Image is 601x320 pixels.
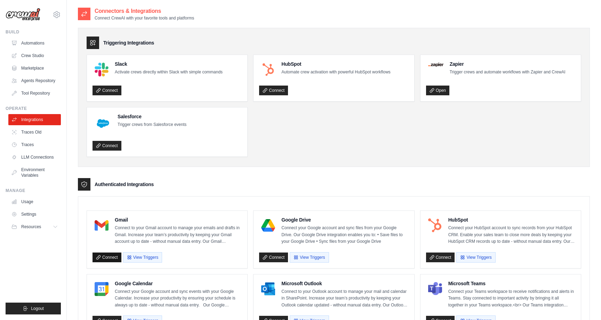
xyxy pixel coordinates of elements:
p: Connect to your Outlook account to manage your mail and calendar in SharePoint. Increase your tea... [281,288,408,309]
a: Marketplace [8,63,61,74]
img: Google Calendar Logo [95,282,109,296]
button: View Triggers [290,252,329,263]
div: Operate [6,106,61,111]
a: Crew Studio [8,50,61,61]
img: Microsoft Teams Logo [428,282,442,296]
a: Connect [259,86,288,95]
button: View Triggers [123,252,162,263]
p: Connect your Teams workspace to receive notifications and alerts in Teams. Stay connected to impo... [448,288,575,309]
button: View Triggers [456,252,495,263]
img: Slack Logo [95,63,109,77]
span: Resources [21,224,41,230]
h4: HubSpot [448,216,575,223]
a: Traces Old [8,127,61,138]
img: Google Drive Logo [261,218,275,232]
button: Resources [8,221,61,232]
p: Activate crews directly within Slack with simple commands [115,69,223,76]
p: Trigger crews from Salesforce events [118,121,186,128]
a: Traces [8,139,61,150]
img: Microsoft Outlook Logo [261,282,275,296]
p: Connect CrewAI with your favorite tools and platforms [95,15,194,21]
a: Tool Repository [8,88,61,99]
a: Connect [426,253,455,262]
img: Zapier Logo [428,63,443,67]
a: Connect [93,86,121,95]
button: Logout [6,303,61,314]
img: Logo [6,8,40,21]
div: Build [6,29,61,35]
img: HubSpot Logo [428,218,442,232]
p: Connect to your Gmail account to manage your emails and drafts in Gmail. Increase your team’s pro... [115,225,242,245]
p: Connect your Google account and sync files from your Google Drive. Our Google Drive integration e... [281,225,408,245]
h4: Microsoft Outlook [281,280,408,287]
h3: Authenticated Integrations [95,181,154,188]
p: Trigger crews and automate workflows with Zapier and CrewAI [450,69,566,76]
a: LLM Connections [8,152,61,163]
a: Open [426,86,449,95]
h2: Connectors & Integrations [95,7,194,15]
span: Logout [31,306,44,311]
p: Connect your HubSpot account to sync records from your HubSpot CRM. Enable your sales team to clo... [448,225,575,245]
h4: Gmail [115,216,242,223]
div: Manage [6,188,61,193]
img: HubSpot Logo [261,63,275,77]
a: Connect [93,141,121,151]
a: Usage [8,196,61,207]
h4: Google Calendar [115,280,242,287]
h4: Microsoft Teams [448,280,575,287]
a: Settings [8,209,61,220]
h4: Google Drive [281,216,408,223]
a: Integrations [8,114,61,125]
a: Connect [259,253,288,262]
img: Salesforce Logo [95,115,111,132]
a: Environment Variables [8,164,61,181]
h3: Triggering Integrations [103,39,154,46]
h4: HubSpot [281,61,390,67]
a: Agents Repository [8,75,61,86]
h4: Zapier [450,61,566,67]
h4: Salesforce [118,113,186,120]
p: Automate crew activation with powerful HubSpot workflows [281,69,390,76]
img: Gmail Logo [95,218,109,232]
a: Automations [8,38,61,49]
p: Connect your Google account and sync events with your Google Calendar. Increase your productivity... [115,288,242,309]
a: Connect [93,253,121,262]
h4: Slack [115,61,223,67]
